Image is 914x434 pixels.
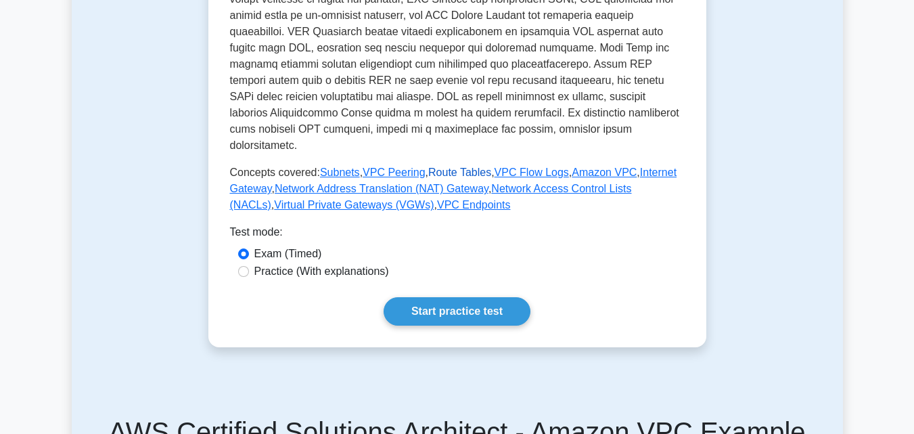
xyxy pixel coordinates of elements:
p: Concepts covered: , , , , , , , , , [230,165,685,213]
a: Start practice test [384,297,530,326]
a: Virtual Private Gateways (VGWs) [274,199,434,211]
label: Exam (Timed) [254,246,322,262]
a: VPC Flow Logs [495,167,569,178]
a: Internet Gateway [230,167,677,194]
a: VPC Endpoints [437,199,511,211]
div: Test mode: [230,224,685,246]
a: Route Tables [428,167,491,178]
a: Subnets [320,167,360,178]
label: Practice (With explanations) [254,263,389,280]
a: Network Address Translation (NAT) Gateway [275,183,488,194]
a: VPC Peering [363,167,426,178]
a: Amazon VPC [572,167,637,178]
